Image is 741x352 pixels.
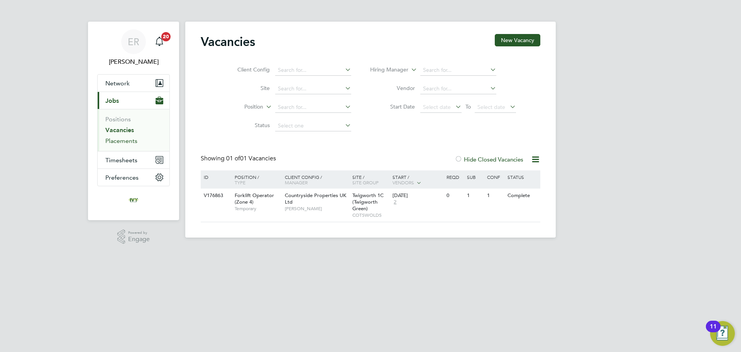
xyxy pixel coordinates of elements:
[225,85,270,92] label: Site
[463,102,473,112] span: To
[105,116,131,123] a: Positions
[485,189,505,203] div: 1
[105,97,119,104] span: Jobs
[88,22,179,220] nav: Main navigation
[420,83,496,94] input: Search for...
[370,103,415,110] label: Start Date
[455,156,523,163] label: Hide Closed Vacancies
[235,179,245,185] span: Type
[364,66,408,74] label: Hiring Manager
[226,155,240,162] span: 01 of
[98,92,169,109] button: Jobs
[105,126,134,134] a: Vacancies
[152,29,167,54] a: 20
[275,83,351,94] input: Search for...
[285,179,308,185] span: Manager
[506,170,539,184] div: Status
[477,104,505,111] span: Select date
[128,37,139,47] span: ER
[225,66,270,73] label: Client Config
[128,236,150,243] span: Engage
[420,65,496,76] input: Search for...
[445,170,465,184] div: Reqd
[445,189,465,203] div: 0
[105,174,139,181] span: Preferences
[275,102,351,113] input: Search for...
[202,189,229,203] div: V176863
[370,85,415,92] label: Vendor
[225,122,270,129] label: Status
[97,29,170,66] a: ER[PERSON_NAME]
[98,109,169,151] div: Jobs
[283,170,350,189] div: Client Config /
[352,179,379,185] span: Site Group
[275,121,351,131] input: Select one
[423,104,451,111] span: Select date
[275,65,351,76] input: Search for...
[352,212,389,218] span: COTSWOLDS
[229,170,283,189] div: Position /
[202,170,229,184] div: ID
[465,170,485,184] div: Sub
[392,199,398,206] span: 2
[352,192,384,212] span: Twigworth 1C (Twigworth Green)
[105,156,137,164] span: Timesheets
[105,80,130,87] span: Network
[98,151,169,168] button: Timesheets
[392,192,443,199] div: [DATE]
[98,75,169,92] button: Network
[127,194,140,206] img: ivyresourcegroup-logo-retina.png
[219,103,263,111] label: Position
[105,137,137,145] a: Placements
[235,206,281,212] span: Temporary
[117,230,150,244] a: Powered byEngage
[285,206,349,212] span: [PERSON_NAME]
[710,321,735,346] button: Open Resource Center, 11 new notifications
[97,57,170,66] span: Emma Randall
[226,155,276,162] span: 01 Vacancies
[201,155,277,163] div: Showing
[350,170,391,189] div: Site /
[465,189,485,203] div: 1
[391,170,445,190] div: Start /
[710,326,717,337] div: 11
[98,169,169,186] button: Preferences
[201,34,255,49] h2: Vacancies
[485,170,505,184] div: Conf
[128,230,150,236] span: Powered by
[97,194,170,206] a: Go to home page
[161,32,171,41] span: 20
[392,179,414,185] span: Vendors
[285,192,346,205] span: Countryside Properties UK Ltd
[495,34,540,46] button: New Vacancy
[506,189,539,203] div: Complete
[235,192,274,205] span: Forklift Operator (Zone 4)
